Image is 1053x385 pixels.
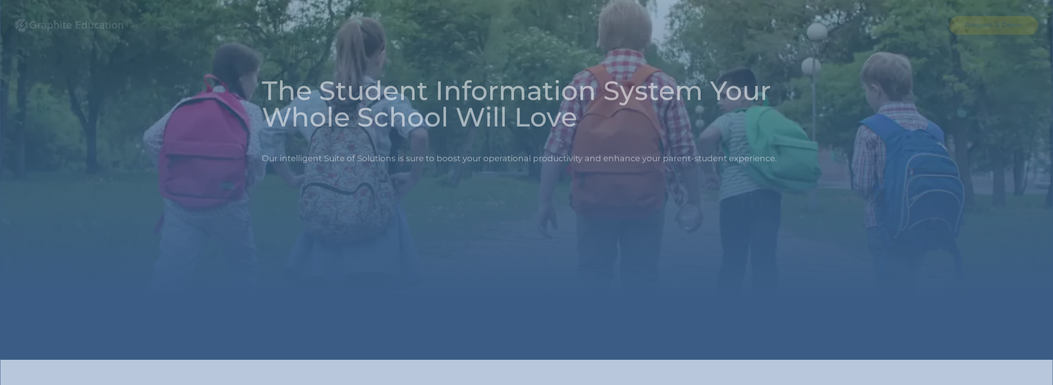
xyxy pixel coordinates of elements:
div: Company [262,9,319,42]
div: Features [208,9,262,42]
p: Our intelligent Suite of Solutions is sure to boost your operational productivity and enhance you... [262,137,777,180]
div: Features [216,19,246,31]
div: Solutions [161,19,192,31]
a: home [15,9,139,42]
div: Company [271,19,303,31]
a: Request A Demo [949,16,1038,34]
div: Request A Demo [965,19,1022,31]
h1: The Student Information System Your Whole School Will Love [262,77,792,130]
div: Solutions [152,9,208,42]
